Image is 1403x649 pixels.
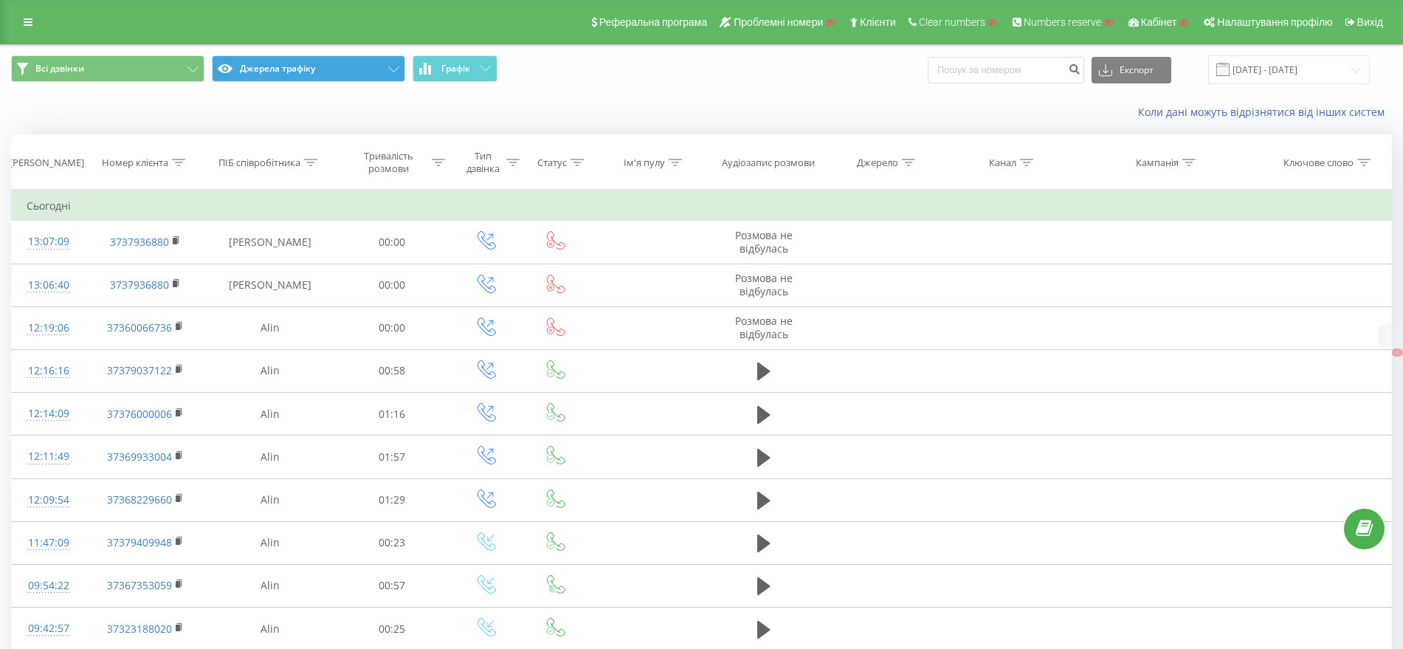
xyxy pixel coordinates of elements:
[334,436,449,478] td: 01:57
[107,578,172,592] a: 37367353059
[35,63,84,75] span: Всі дзвінки
[334,564,449,607] td: 00:57
[919,16,985,28] span: Clear numbers
[928,57,1084,83] input: Пошук за номером
[205,221,334,264] td: [PERSON_NAME]
[860,16,896,28] span: Клієнти
[1392,348,1403,357] button: X
[107,535,172,549] a: 37379409948
[27,271,71,300] div: 13:06:40
[205,436,334,478] td: Alin
[334,264,449,306] td: 00:00
[107,363,172,377] a: 37379037122
[334,349,449,392] td: 00:58
[27,399,71,428] div: 12:14:09
[334,521,449,564] td: 00:23
[735,271,793,298] span: Розмова не відбулась
[735,228,793,255] span: Розмова не відбулась
[735,314,793,341] span: Розмова не відбулась
[218,157,300,169] div: ПІБ співробітника
[1357,16,1383,28] span: Вихід
[11,55,204,82] button: Всі дзвінки
[27,529,71,557] div: 11:47:09
[624,157,665,169] div: Ім'я пулу
[110,278,169,292] a: 3737936880
[1024,16,1101,28] span: Numbers reserve
[1136,157,1179,169] div: Кампанія
[334,393,449,436] td: 01:16
[27,227,71,256] div: 13:07:09
[599,16,708,28] span: Реферальна програма
[12,191,1392,221] td: Сьогодні
[107,450,172,464] a: 37369933004
[27,442,71,471] div: 12:11:49
[413,55,497,82] button: Графік
[27,571,71,600] div: 09:54:22
[1138,105,1392,119] a: Коли дані можуть відрізнятися вiд інших систем
[110,235,169,249] a: 3737936880
[857,157,898,169] div: Джерело
[107,320,172,334] a: 37360066736
[205,349,334,392] td: Alin
[27,314,71,343] div: 12:19:06
[107,622,172,636] a: 37323188020
[989,157,1016,169] div: Канал
[1092,57,1171,83] button: Експорт
[27,357,71,385] div: 12:16:16
[441,63,470,74] span: Графік
[107,492,172,507] a: 37368229660
[27,614,71,643] div: 09:42:57
[334,478,449,521] td: 01:29
[102,157,168,169] div: Номер клієнта
[463,150,503,175] div: Тип дзвінка
[734,16,823,28] span: Проблемні номери
[722,157,815,169] div: Аудіозапис розмови
[205,264,334,306] td: [PERSON_NAME]
[205,306,334,349] td: Alin
[107,407,172,421] a: 37376000006
[212,55,405,82] button: Джерела трафіку
[205,393,334,436] td: Alin
[1141,16,1177,28] span: Кабінет
[334,306,449,349] td: 00:00
[1217,16,1332,28] span: Налаштування профілю
[10,157,84,169] div: [PERSON_NAME]
[205,478,334,521] td: Alin
[27,486,71,515] div: 12:09:54
[349,150,428,175] div: Тривалість розмови
[1283,157,1354,169] div: Ключове слово
[537,157,567,169] div: Статус
[205,564,334,607] td: Alin
[334,221,449,264] td: 00:00
[205,521,334,564] td: Alin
